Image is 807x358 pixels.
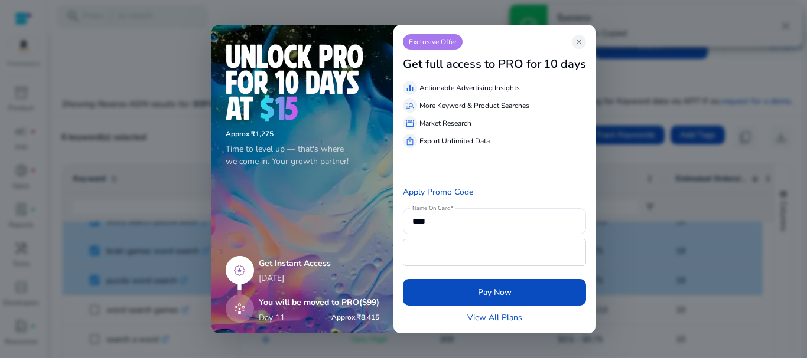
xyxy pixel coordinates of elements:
span: close [574,37,584,47]
p: More Keyword & Product Searches [419,100,529,111]
h5: Get Instant Access [259,259,379,269]
h6: ₹1,275 [226,130,379,138]
span: ($99) [359,297,379,308]
span: manage_search [405,101,415,110]
h3: Get full access to PRO for [403,57,541,71]
h5: You will be moved to PRO [259,298,379,308]
span: Approx. [226,129,251,139]
a: Apply Promo Code [403,186,473,198]
p: Export Unlimited Data [419,136,490,146]
iframe: Secure payment input frame [409,241,580,264]
span: Approx. [331,313,357,322]
p: Market Research [419,118,471,129]
span: equalizer [405,83,415,93]
p: Actionable Advertising Insights [419,83,520,93]
span: ios_share [405,136,415,146]
button: Pay Now [403,279,586,306]
mat-label: Name On Card [412,204,450,212]
p: Time to level up — that's where we come in. Your growth partner! [226,143,379,167]
p: Exclusive Offer [403,34,463,50]
span: Pay Now [478,286,512,298]
h6: ₹8,415 [331,313,379,321]
a: View All Plans [467,311,522,324]
p: Day 11 [259,311,285,324]
p: [DATE] [259,272,379,284]
span: storefront [405,119,415,128]
h3: 10 days [544,57,586,71]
